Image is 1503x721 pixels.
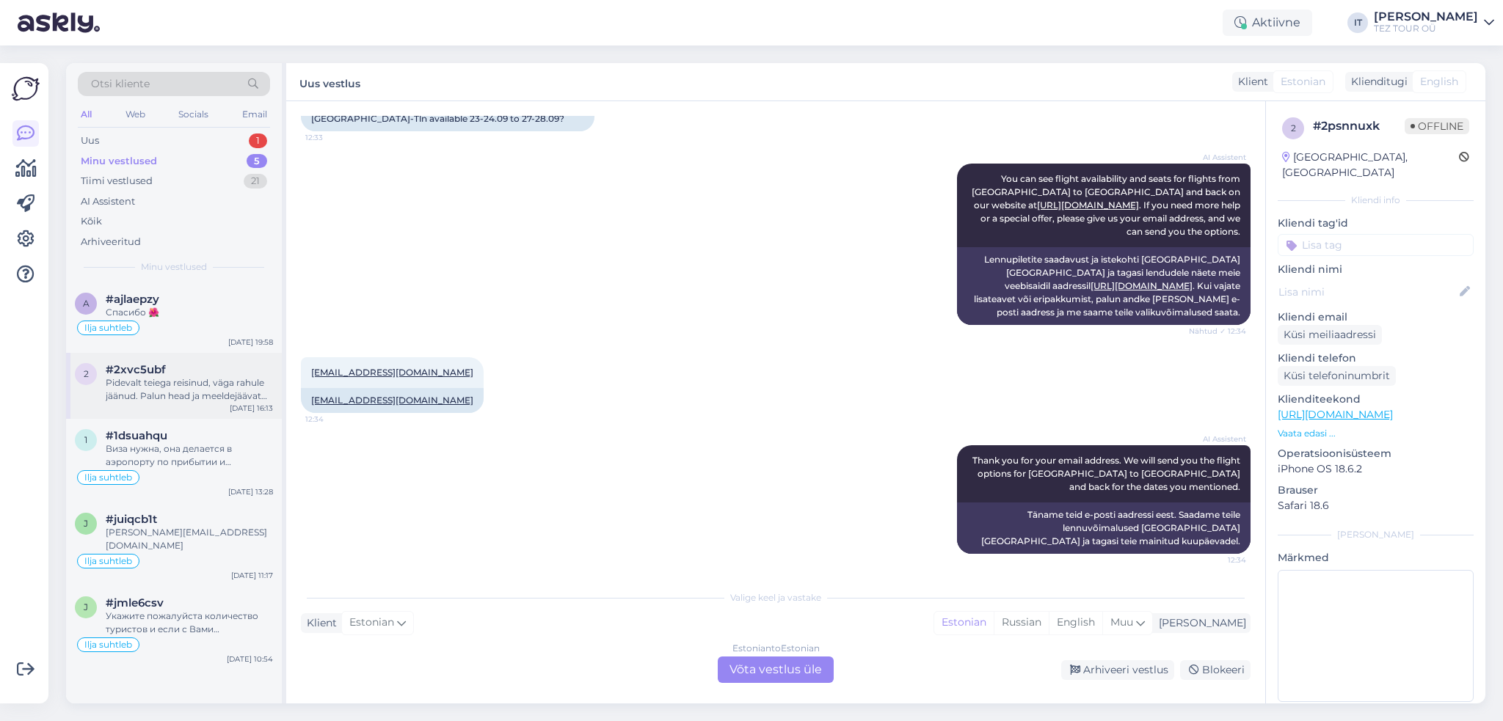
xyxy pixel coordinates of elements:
[84,518,88,529] span: j
[106,363,166,376] span: #2xvc5ubf
[84,473,132,482] span: Ilja suhtleb
[1281,74,1325,89] span: Estonian
[994,612,1049,634] div: Russian
[972,455,1242,492] span: Thank you for your email address. We will send you the flight options for [GEOGRAPHIC_DATA] to [G...
[1110,615,1133,629] span: Muu
[1278,366,1396,386] div: Küsi telefoninumbrit
[1091,280,1193,291] a: [URL][DOMAIN_NAME]
[106,442,273,469] div: Виза нужна, она делается в аэропорту по прибытии и стоимость 25EUR
[301,615,337,631] div: Klient
[718,656,834,683] div: Võta vestlus üle
[81,174,153,189] div: Tiimi vestlused
[239,105,270,124] div: Email
[81,214,102,229] div: Kõik
[957,247,1251,325] div: Lennupiletite saadavust ja istekohti [GEOGRAPHIC_DATA] [GEOGRAPHIC_DATA] ja tagasi lendudele näet...
[1405,118,1469,134] span: Offline
[311,395,473,406] a: [EMAIL_ADDRESS][DOMAIN_NAME]
[91,76,150,92] span: Otsi kliente
[84,601,88,612] span: j
[83,298,90,309] span: a
[1313,117,1405,135] div: # 2psnnuxk
[106,526,273,552] div: [PERSON_NAME][EMAIL_ADDRESS][DOMAIN_NAME]
[106,429,167,442] span: #1dsuahqu
[1278,310,1474,325] p: Kliendi email
[1278,284,1457,300] input: Lisa nimi
[1278,392,1474,407] p: Klienditeekond
[1282,150,1459,180] div: [GEOGRAPHIC_DATA], [GEOGRAPHIC_DATA]
[106,293,159,306] span: #ajlaepzy
[1180,660,1251,680] div: Blokeeri
[1037,200,1139,211] a: [URL][DOMAIN_NAME]
[106,596,164,610] span: #jmle6csv
[1278,194,1474,207] div: Kliendi info
[1061,660,1174,680] div: Arhiveeri vestlus
[230,403,273,414] div: [DATE] 16:13
[1278,234,1474,256] input: Lisa tag
[1278,461,1474,477] p: iPhone OS 18.6.2
[1278,325,1382,345] div: Küsi meiliaadressi
[81,194,135,209] div: AI Assistent
[106,376,273,403] div: Pidevalt teiega reisinud, väga rahule jäänud. Palun head ja meeldejäävat olemist [PERSON_NAME] sü...
[244,174,267,189] div: 21
[1347,12,1368,33] div: IT
[349,615,394,631] span: Estonian
[1278,262,1474,277] p: Kliendi nimi
[175,105,211,124] div: Socials
[1223,10,1312,36] div: Aktiivne
[305,132,360,143] span: 12:33
[81,133,99,148] div: Uus
[957,502,1251,554] div: Täname teid e-posti aadressi eest. Saadame teile lennuvõimalused [GEOGRAPHIC_DATA] [GEOGRAPHIC_DA...
[141,260,207,274] span: Minu vestlused
[299,72,360,92] label: Uus vestlus
[81,154,157,169] div: Minu vestlused
[123,105,148,124] div: Web
[78,105,95,124] div: All
[972,173,1242,237] span: You can see flight availability and seats for flights from [GEOGRAPHIC_DATA] to [GEOGRAPHIC_DATA]...
[1374,11,1494,34] a: [PERSON_NAME]TEZ TOUR OÜ
[228,337,273,348] div: [DATE] 19:58
[84,640,132,649] span: Ilja suhtleb
[1345,74,1408,89] div: Klienditugi
[301,591,1251,604] div: Valige keel ja vastake
[84,557,132,566] span: Ilja suhtleb
[1278,216,1474,231] p: Kliendi tag'id
[732,642,820,655] div: Estonian to Estonian
[228,486,273,497] div: [DATE] 13:28
[1191,433,1246,444] span: AI Assistent
[1278,550,1474,566] p: Märkmed
[231,570,273,581] div: [DATE] 11:17
[1278,351,1474,366] p: Kliendi telefon
[1374,11,1478,23] div: [PERSON_NAME]
[1278,408,1393,421] a: [URL][DOMAIN_NAME]
[106,610,273,636] div: Укажите пожалуйста количество туристов и если с Вами путешествуют и дети, то их возраст.
[1374,23,1478,34] div: TEZ TOUR OÜ
[106,513,157,526] span: #juiqcb1t
[12,75,40,103] img: Askly Logo
[934,612,994,634] div: Estonian
[249,133,267,148] div: 1
[311,367,473,378] a: [EMAIL_ADDRESS][DOMAIN_NAME]
[106,306,273,319] div: Спасибо 🌺
[1291,122,1296,133] span: 2
[1189,326,1246,337] span: Nähtud ✓ 12:34
[227,654,273,665] div: [DATE] 10:54
[84,323,132,332] span: Ilja suhtleb
[1278,498,1474,513] p: Safari 18.6
[1278,528,1474,541] div: [PERSON_NAME]
[84,434,87,445] span: 1
[84,368,89,379] span: 2
[1153,615,1246,631] div: [PERSON_NAME]
[1232,74,1268,89] div: Klient
[1191,555,1246,566] span: 12:34
[1191,152,1246,163] span: AI Assistent
[1278,427,1474,440] p: Vaata edasi ...
[305,414,360,425] span: 12:34
[247,154,267,169] div: 5
[1049,612,1102,634] div: English
[1278,483,1474,498] p: Brauser
[1278,446,1474,461] p: Operatsioonisüsteem
[81,235,141,249] div: Arhiveeritud
[1420,74,1458,89] span: English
